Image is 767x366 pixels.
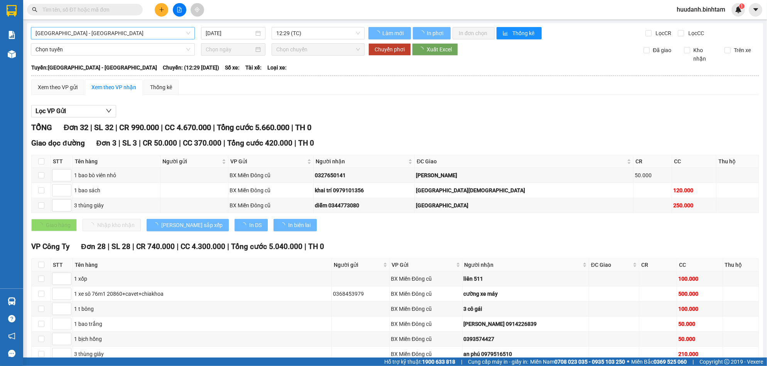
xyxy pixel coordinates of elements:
span: Người nhận [465,261,581,269]
span: SL 28 [112,242,130,251]
span: BX Miền Đông cũ - [14,44,66,52]
span: TỔNG [31,123,52,132]
strong: 0369 525 060 [654,359,687,365]
div: Xem theo VP nhận [91,83,136,91]
th: CC [677,259,723,271]
span: VP Gửi [230,157,306,166]
span: | [108,242,110,251]
span: CC 370.000 [183,139,221,147]
td: BX Miền Đông cũ [390,302,462,317]
span: Đơn 32 [64,123,88,132]
span: [PERSON_NAME] sắp xếp [161,221,223,229]
span: Chuyến: (12:29 [DATE]) [163,63,219,72]
th: Thu hộ [716,155,759,168]
span: VP Công Ty [31,242,69,251]
span: Kho nhận [690,46,719,63]
div: Thống kê [150,83,172,91]
div: 3 cô gái [464,305,588,313]
span: Thống kê [512,29,536,37]
td: BX Miền Đông cũ [228,183,314,198]
button: Làm mới [368,27,411,39]
div: 1 xe sô 76m1 20860+cavet+chiakhoa [74,290,330,298]
button: In đơn chọn [453,27,495,39]
input: Chọn ngày [206,45,254,54]
span: Lọc CC [685,29,705,37]
span: | [227,242,229,251]
span: Nhận: [3,55,95,62]
span: loading [375,30,381,36]
div: BX Miền Đông cũ [230,186,312,195]
div: an phú 0979516510 [464,350,588,358]
span: SL 3 [122,139,137,147]
div: 0327650141 [315,171,413,180]
button: [PERSON_NAME] sắp xếp [147,219,229,231]
div: 3 thùng giây [74,201,159,210]
div: 1 xốp [74,274,330,283]
span: notification [8,332,15,340]
th: Tên hàng [73,155,160,168]
span: CC 4.670.000 [165,123,211,132]
span: ĐC Giao [591,261,631,269]
button: file-add [173,3,186,17]
div: 1 bao sách [74,186,159,195]
img: warehouse-icon [8,297,16,305]
div: 1 bao bò viên nhỏ [74,171,159,180]
button: caret-down [749,3,762,17]
div: BX Miền Đông cũ [391,350,461,358]
span: caret-down [752,6,759,13]
div: 120.000 [673,186,715,195]
strong: 1900 633 818 [422,359,455,365]
th: STT [51,259,73,271]
span: loading [280,222,288,228]
td: BX Miền Đông cũ [390,332,462,347]
span: down [106,108,112,114]
button: In phơi [413,27,451,39]
img: logo-vxr [7,5,17,17]
th: Thu hộ [723,259,759,271]
span: | [118,139,120,147]
span: Gửi: [3,44,14,52]
span: Đơn 28 [81,242,106,251]
div: [PERSON_NAME] [416,171,632,180]
div: cường xe máy [464,290,588,298]
span: VP Công Ty - [20,55,95,62]
div: 0368453979 [333,290,388,298]
span: | [693,358,694,366]
span: BX Miền Đông cũ ĐT: [27,27,105,42]
div: 3 thùng giây [74,350,330,358]
div: BX Miền Đông cũ [391,274,461,283]
span: TH 0 [308,242,324,251]
div: BX Miền Đông cũ [230,171,312,180]
span: question-circle [8,315,15,322]
span: ĐC Giao [417,157,625,166]
span: ⚪️ [627,360,629,363]
span: Làm mới [382,29,405,37]
td: BX Miền Đông cũ [390,271,462,286]
span: SL 32 [94,123,113,132]
th: CC [672,155,716,168]
span: CR 990.000 [119,123,159,132]
span: huudanh.binhtam [671,5,732,14]
div: 50.000 [678,320,721,328]
span: aim [194,7,200,12]
span: | [161,123,163,132]
span: loading [418,47,427,52]
div: BX Miền Đông cũ [391,305,461,313]
div: khai trí 0979101356 [315,186,413,195]
button: plus [155,3,168,17]
th: CR [639,259,677,271]
span: Tổng cước 5.660.000 [217,123,289,132]
th: Tên hàng [73,259,332,271]
span: 1 [740,3,743,9]
span: | [294,139,296,147]
span: plus [159,7,164,12]
span: | [90,123,92,132]
img: icon-new-feature [735,6,742,13]
button: aim [191,3,204,17]
span: Số xe: [225,63,240,72]
span: | [139,139,141,147]
div: BX Miền Đông cũ [391,335,461,343]
span: Chọn tuyến [35,44,190,55]
span: Hỗ trợ kỹ thuật: [384,358,455,366]
span: Người nhận [316,157,407,166]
